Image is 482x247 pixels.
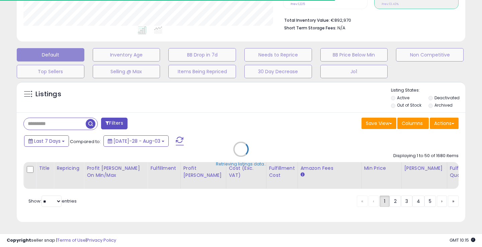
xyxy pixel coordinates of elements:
[396,48,464,61] button: Non Competitive
[382,2,399,6] small: Prev: 13.43%
[284,16,454,24] li: €892,970
[168,48,236,61] button: BB Drop in 7d
[291,2,305,6] small: Prev: 1,225
[93,48,160,61] button: Inventory Age
[7,237,116,244] div: seller snap | |
[337,25,345,31] span: N/A
[17,65,84,78] button: Top Sellers
[320,48,388,61] button: BB Price Below Min
[284,17,330,23] b: Total Inventory Value:
[168,65,236,78] button: Items Being Repriced
[450,237,475,243] span: 2025-08-11 10:15 GMT
[244,65,312,78] button: 30 Day Decrease
[284,25,336,31] b: Short Term Storage Fees:
[7,237,31,243] strong: Copyright
[87,237,116,243] a: Privacy Policy
[57,237,86,243] a: Terms of Use
[320,65,388,78] button: Jo1
[216,161,266,167] div: Retrieving listings data..
[93,65,160,78] button: Selling @ Max
[244,48,312,61] button: Needs to Reprice
[17,48,84,61] button: Default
